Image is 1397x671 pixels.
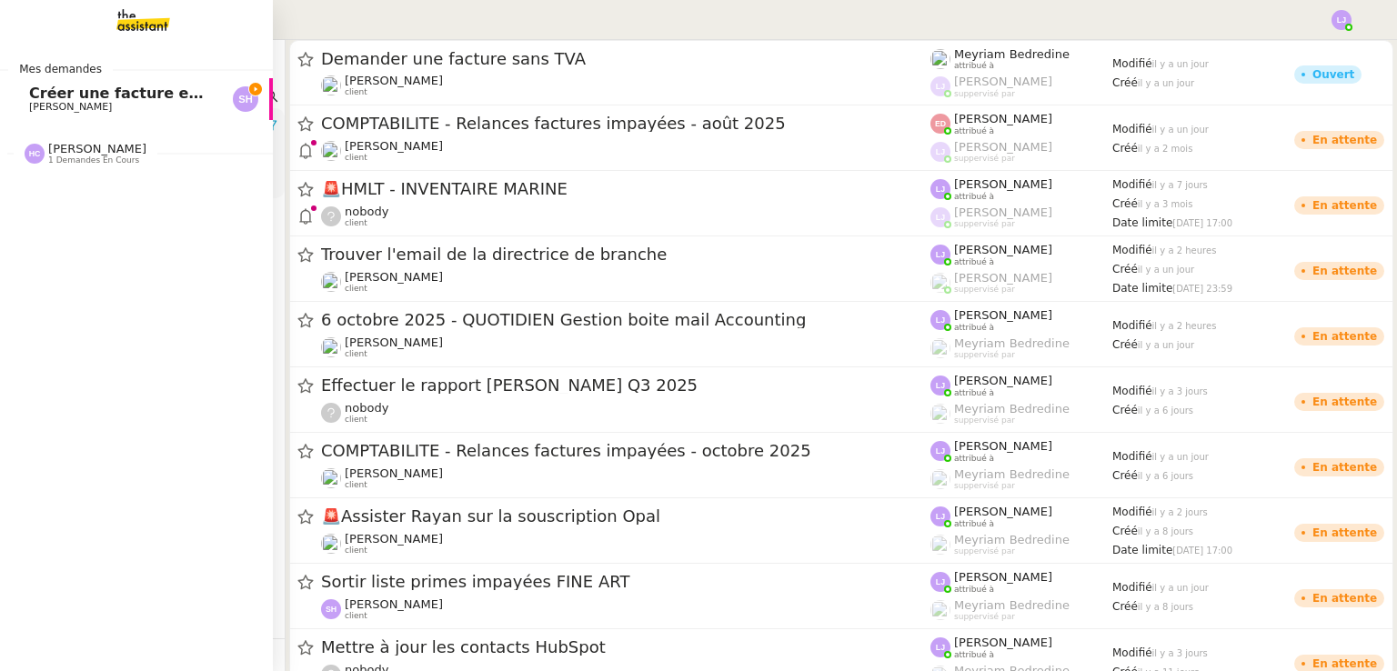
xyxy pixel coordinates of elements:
app-user-label: attribué à [930,112,1112,135]
span: attribué à [954,519,994,529]
span: 🚨 [321,506,341,526]
span: [PERSON_NAME] [954,570,1052,584]
img: svg [930,310,950,330]
span: [PERSON_NAME] [345,74,443,87]
span: [PERSON_NAME] [954,374,1052,387]
span: Modifié [1112,581,1152,594]
span: Modifié [1112,244,1152,256]
span: Modifié [1112,123,1152,135]
span: suppervisé par [954,219,1015,229]
app-user-detailed-label: client [321,74,930,97]
span: il y a 2 mois [1138,144,1193,154]
app-user-label: attribué à [930,505,1112,528]
div: En attente [1312,462,1377,473]
span: [DATE] 17:00 [1172,546,1232,556]
span: Créé [1112,142,1138,155]
app-user-label: attribué à [930,177,1112,201]
img: svg [321,599,341,619]
span: il y a 6 jours [1138,471,1193,481]
span: il y a 3 jours [1152,648,1208,658]
app-user-label: attribué à [930,439,1112,463]
app-user-detailed-label: client [321,139,930,163]
span: Mes demandes [8,60,113,78]
span: il y a un jour [1152,125,1209,135]
span: suppervisé par [954,154,1015,164]
span: Modifié [1112,385,1152,397]
img: users%2FaellJyylmXSg4jqeVbanehhyYJm1%2Favatar%2Fprofile-pic%20(4).png [930,49,950,69]
span: nobody [345,401,388,415]
img: users%2FoFdbodQ3TgNoWt9kP3GXAs5oaCq1%2Favatar%2Fprofile-pic.png [930,273,950,293]
span: client [345,349,367,359]
span: client [345,284,367,294]
app-user-label: suppervisé par [930,402,1112,426]
span: il y a 2 heures [1152,245,1217,255]
app-user-label: attribué à [930,374,1112,397]
span: attribué à [954,454,994,464]
img: users%2FlDmuo7YqqMXJgzDVJbaES5acHwn1%2Favatar%2F2021.08.31%20Photo%20Erwan%20Piano%20-%20Yellow%2... [321,272,341,292]
span: Créé [1112,600,1138,613]
span: [PERSON_NAME] [345,597,443,611]
span: [PERSON_NAME] [29,101,112,113]
img: svg [930,376,950,396]
span: attribué à [954,388,994,398]
span: Date limite [1112,216,1172,229]
span: [PERSON_NAME] [954,271,1052,285]
span: [PERSON_NAME] [954,205,1052,219]
img: svg [930,114,950,134]
span: client [345,87,367,97]
app-user-label: suppervisé par [930,205,1112,229]
div: En attente [1312,331,1377,342]
span: 6 octobre 2025 - QUOTIDIEN Gestion boite mail Accounting [321,312,930,328]
span: [PERSON_NAME] [345,270,443,284]
span: [PERSON_NAME] [345,139,443,153]
span: client [345,480,367,490]
app-user-label: suppervisé par [930,598,1112,622]
span: Créé [1112,338,1138,351]
span: [DATE] 17:00 [1172,218,1232,228]
app-user-label: attribué à [930,308,1112,332]
span: il y a 3 mois [1138,199,1193,209]
img: users%2FaellJyylmXSg4jqeVbanehhyYJm1%2Favatar%2Fprofile-pic%20(4).png [930,535,950,555]
app-user-detailed-label: client [321,597,930,621]
div: En attente [1312,265,1377,276]
app-user-detailed-label: client [321,205,930,228]
span: Trouver l'email de la directrice de branche [321,246,930,263]
span: [PERSON_NAME] [954,177,1052,191]
span: Créer une facture en anglais immédiatement [29,85,397,102]
span: il y a 6 jours [1138,406,1193,416]
img: users%2F0zQGGmvZECeMseaPawnreYAQQyS2%2Favatar%2Feddadf8a-b06f-4db9-91c4-adeed775bb0f [321,141,341,161]
div: En attente [1312,658,1377,669]
span: il y a un jour [1138,340,1194,350]
img: users%2Fa6PbEmLwvGXylUqKytRPpDpAx153%2Favatar%2Ffanny.png [321,337,341,357]
img: svg [1332,10,1352,30]
span: suppervisé par [954,416,1015,426]
span: suppervisé par [954,612,1015,622]
span: il y a 7 jours [1152,180,1208,190]
span: client [345,546,367,556]
span: il y a 8 jours [1138,526,1193,536]
img: svg [930,207,950,227]
span: Créé [1112,263,1138,275]
app-user-detailed-label: client [321,270,930,294]
span: [PERSON_NAME] [954,439,1052,453]
span: [DATE] 23:59 [1172,284,1232,294]
img: users%2FaellJyylmXSg4jqeVbanehhyYJm1%2Favatar%2Fprofile-pic%20(4).png [930,338,950,358]
span: il y a un jour [1138,78,1194,88]
span: client [345,218,367,228]
span: attribué à [954,585,994,595]
span: COMPTABILITE - Relances factures impayées - octobre 2025 [321,443,930,459]
div: En attente [1312,135,1377,145]
span: il y a 2 heures [1152,321,1217,331]
app-user-label: suppervisé par [930,271,1112,295]
span: Date limite [1112,544,1172,556]
img: svg [930,637,950,657]
span: client [345,415,367,425]
span: il y a 2 jours [1152,507,1208,517]
img: svg [930,572,950,592]
span: HMLT - INVENTAIRE MARINE [321,181,930,197]
span: il y a un jour [1152,583,1209,593]
span: [PERSON_NAME] [48,142,146,155]
img: users%2FaellJyylmXSg4jqeVbanehhyYJm1%2Favatar%2Fprofile-pic%20(4).png [930,404,950,424]
span: suppervisé par [954,546,1015,556]
span: Demander une facture sans TVA [321,51,930,67]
